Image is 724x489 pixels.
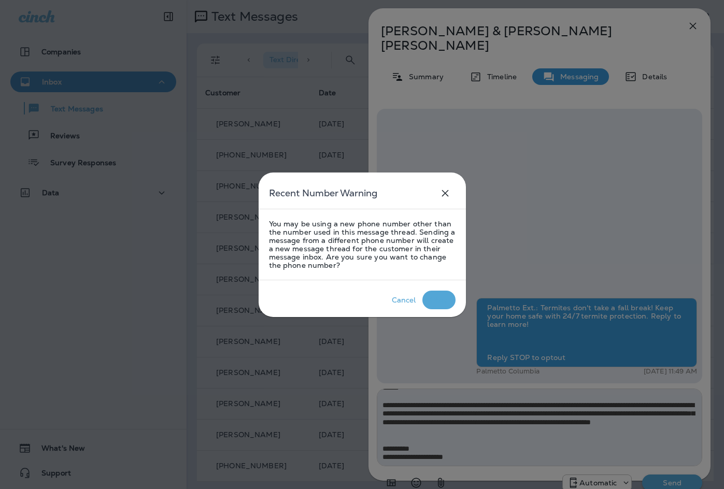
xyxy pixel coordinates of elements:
[269,185,377,202] h5: Recent Number Warning
[430,296,448,304] div: Okay
[269,220,456,269] p: You may be using a new phone number other than the number used in this message thread. Sending a ...
[435,183,456,204] button: close
[386,291,422,309] button: Cancel
[392,296,416,304] div: Cancel
[422,291,456,309] button: Okay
